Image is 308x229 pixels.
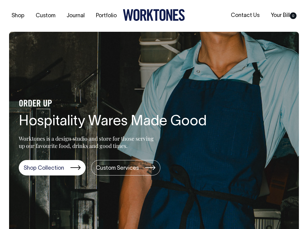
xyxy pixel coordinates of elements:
[19,160,86,176] a: Shop Collection
[91,160,160,176] a: Custom Services
[33,11,58,21] a: Custom
[64,11,87,21] a: Journal
[290,12,297,19] span: 0
[228,11,262,21] a: Contact Us
[9,11,27,21] a: Shop
[93,11,119,21] a: Portfolio
[19,135,156,149] p: Worktones is a design studio and store for those serving up our favourite food, drinks and good t...
[19,99,207,109] h4: ORDER UP
[268,11,299,21] a: Your Bill0
[19,114,207,129] h1: Hospitality Wares Made Good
